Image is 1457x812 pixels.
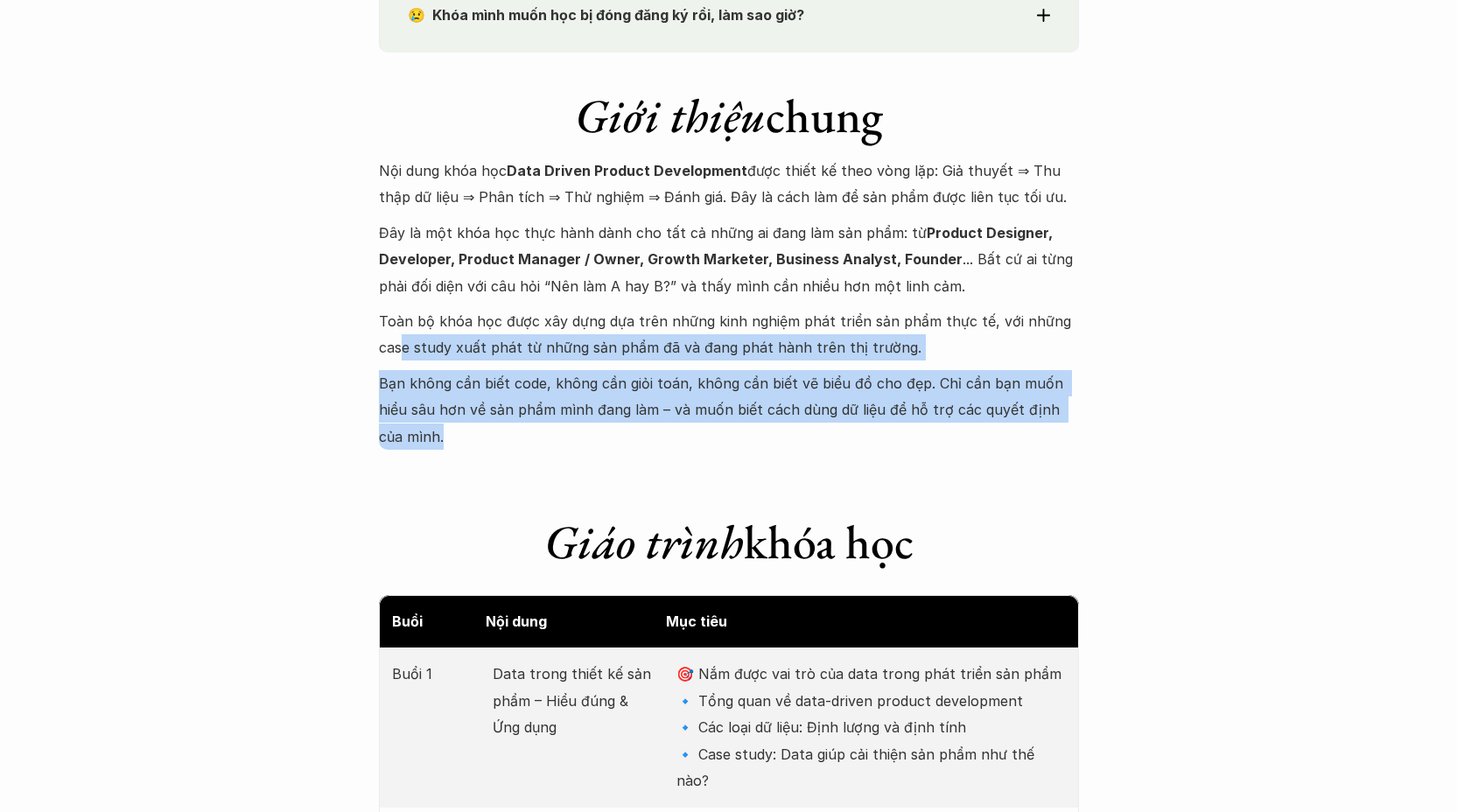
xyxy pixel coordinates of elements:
strong: Nội dung [486,612,547,630]
p: 🎯 Nắm được vai trò của data trong phát triển sản phẩm 🔹 Tổng quan về data-driven product developm... [676,661,1065,794]
p: Buổi 1 [392,661,475,687]
strong: Data Driven Product Development [507,162,747,179]
p: Đây là một khóa học thực hành dành cho tất cả những ai đang làm sản phẩm: từ ... Bất cứ ai từng p... [379,220,1079,299]
strong: 😢 Khóa mình muốn học bị đóng đăng ký rồi, làm sao giờ? [408,6,804,24]
strong: Buổi [392,612,423,630]
h1: chung [379,87,1079,144]
strong: Mục tiêu [666,612,727,630]
p: Data trong thiết kế sản phẩm – Hiểu đúng & Ứng dụng [493,661,659,740]
p: Nội dung khóa học được thiết kế theo vòng lặp: Giả thuyết ⇒ Thu thập dữ liệu ⇒ Phân tích ⇒ Thử ng... [379,157,1079,211]
p: Toàn bộ khóa học được xây dựng dựa trên những kinh nghiệm phát triển sản phẩm thực tế, với những ... [379,308,1079,361]
em: Giới thiệu [575,85,766,146]
h1: khóa học [379,514,1079,570]
em: Giáo trình [544,511,744,572]
p: Bạn không cần biết code, không cần giỏi toán, không cần biết vẽ biểu đồ cho đẹp. Chỉ cần bạn muốn... [379,370,1079,450]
